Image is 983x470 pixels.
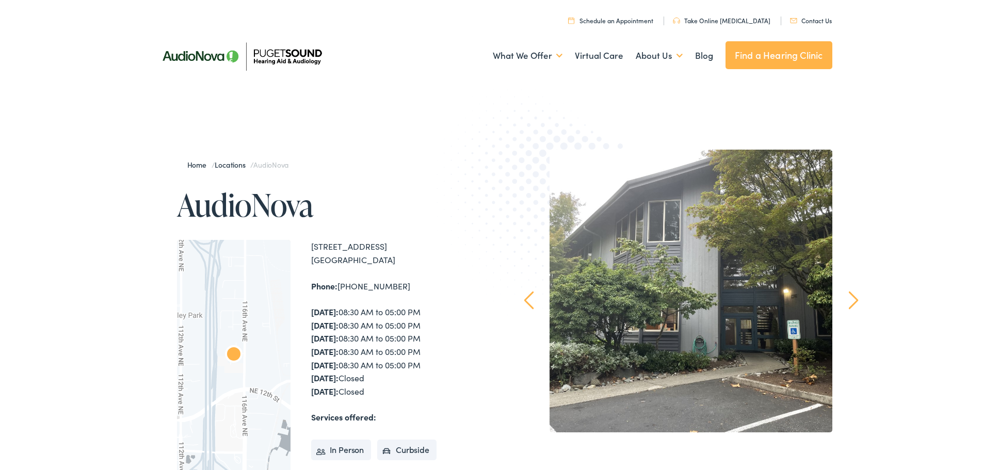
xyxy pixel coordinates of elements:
[790,16,832,25] a: Contact Us
[187,159,212,170] a: Home
[311,240,492,266] div: [STREET_ADDRESS] [GEOGRAPHIC_DATA]
[673,16,770,25] a: Take Online [MEDICAL_DATA]
[311,372,339,383] strong: [DATE]:
[187,159,289,170] span: / /
[726,41,832,69] a: Find a Hearing Clinic
[311,305,492,398] div: 08:30 AM to 05:00 PM 08:30 AM to 05:00 PM 08:30 AM to 05:00 PM 08:30 AM to 05:00 PM 08:30 AM to 0...
[568,17,574,24] img: utility icon
[253,159,288,170] span: AudioNova
[221,343,246,368] div: AudioNova
[311,306,339,317] strong: [DATE]:
[311,411,376,423] strong: Services offered:
[524,291,534,310] a: Prev
[673,18,680,24] img: utility icon
[311,359,339,370] strong: [DATE]:
[311,319,339,331] strong: [DATE]:
[493,37,562,75] a: What We Offer
[848,291,858,310] a: Next
[311,280,492,293] div: [PHONE_NUMBER]
[311,385,339,397] strong: [DATE]:
[695,37,713,75] a: Blog
[311,332,339,344] strong: [DATE]:
[636,37,683,75] a: About Us
[177,188,492,222] h1: AudioNova
[377,440,437,460] li: Curbside
[575,37,623,75] a: Virtual Care
[311,440,372,460] li: In Person
[215,159,250,170] a: Locations
[568,16,653,25] a: Schedule an Appointment
[790,18,797,23] img: utility icon
[311,346,339,357] strong: [DATE]:
[311,280,337,291] strong: Phone:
